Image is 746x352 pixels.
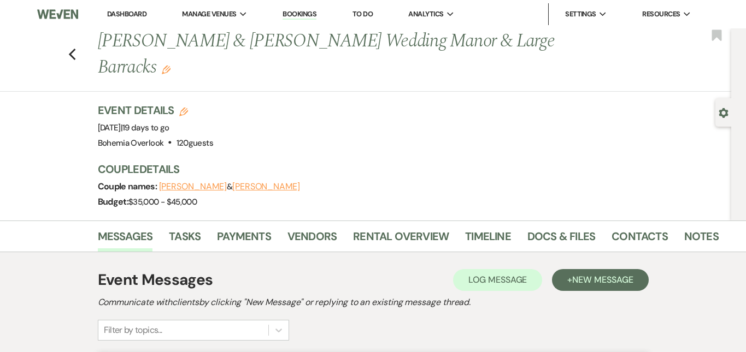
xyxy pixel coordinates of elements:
[98,122,169,133] span: [DATE]
[177,138,213,148] span: 120 guests
[98,228,153,252] a: Messages
[453,269,542,291] button: Log Message
[287,228,337,252] a: Vendors
[408,9,443,20] span: Analytics
[169,228,201,252] a: Tasks
[98,138,164,148] span: Bohemia Overlook
[719,107,729,117] button: Open lead details
[353,228,449,252] a: Rental Overview
[217,228,271,252] a: Payments
[104,324,162,337] div: Filter by topics...
[552,269,648,291] button: +New Message
[353,9,373,19] a: To Do
[98,296,649,309] h2: Communicate with clients by clicking "New Message" or replying to an existing message thread.
[98,269,213,291] h1: Event Messages
[98,28,588,80] h1: [PERSON_NAME] & [PERSON_NAME] Wedding Manor & Large Barracks
[527,228,595,252] a: Docs & Files
[107,9,146,19] a: Dashboard
[232,182,300,191] button: [PERSON_NAME]
[565,9,596,20] span: Settings
[182,9,236,20] span: Manage Venues
[121,122,169,133] span: |
[684,228,719,252] a: Notes
[159,182,227,191] button: [PERSON_NAME]
[642,9,680,20] span: Resources
[98,181,159,192] span: Couple names:
[612,228,668,252] a: Contacts
[98,162,710,177] h3: Couple Details
[98,196,129,207] span: Budget:
[159,181,300,192] span: &
[122,122,169,133] span: 19 days to go
[37,3,78,26] img: Weven Logo
[162,64,171,74] button: Edit
[572,274,633,285] span: New Message
[128,196,197,207] span: $35,000 - $45,000
[465,228,511,252] a: Timeline
[98,103,213,118] h3: Event Details
[468,274,527,285] span: Log Message
[283,9,316,20] a: Bookings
